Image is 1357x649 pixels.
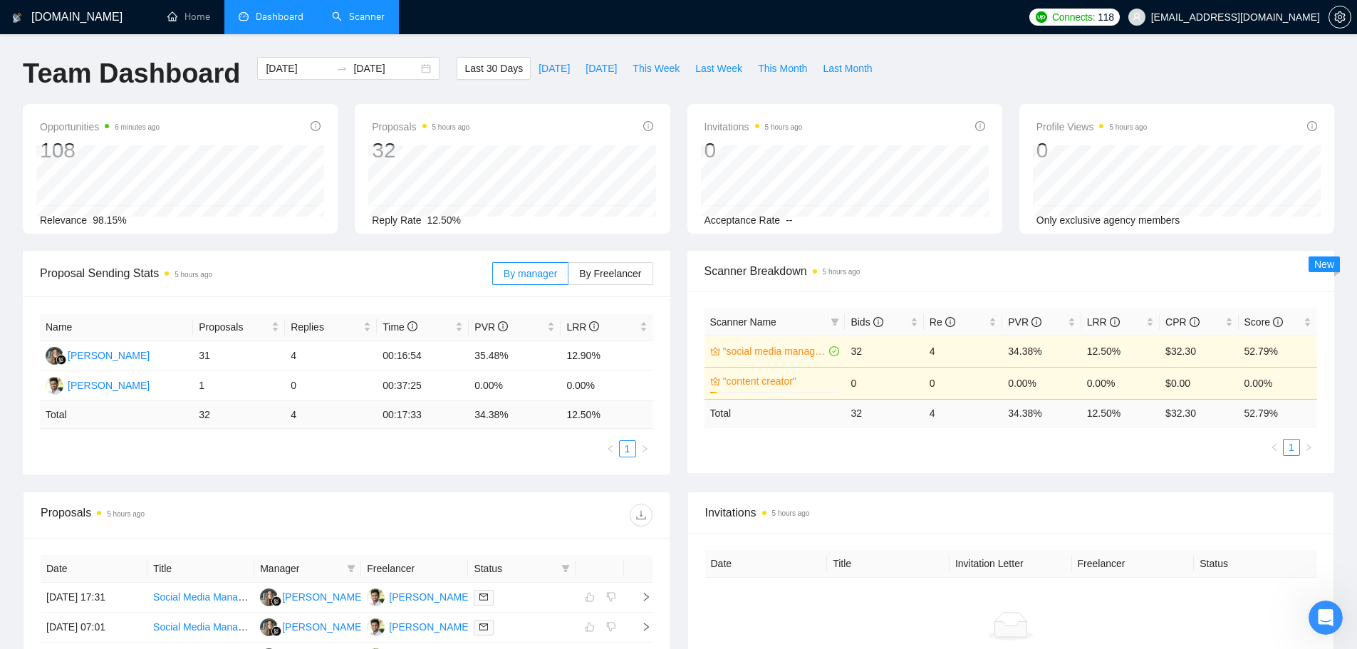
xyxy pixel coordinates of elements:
span: dashboard [239,11,249,21]
span: Score [1244,316,1283,328]
span: right [630,622,651,632]
a: LK[PERSON_NAME] [260,591,364,602]
span: 12.50% [427,214,461,226]
span: Scanner Name [710,316,776,328]
span: info-circle [1273,317,1283,327]
span: info-circle [643,121,653,131]
span: info-circle [311,121,321,131]
span: info-circle [1031,317,1041,327]
time: 5 hours ago [823,268,861,276]
div: 108 [40,137,160,164]
td: 0.00% [1002,367,1081,399]
time: 6 minutes ago [115,123,160,131]
img: SH [367,618,385,636]
th: Proposals [193,313,285,341]
span: info-circle [975,121,985,131]
img: LK [46,347,63,365]
span: LRR [1087,316,1120,328]
time: 5 hours ago [765,123,803,131]
span: This Month [758,61,807,76]
td: $ 32.30 [1160,399,1238,427]
li: Next Page [1300,439,1317,456]
span: filter [561,564,570,573]
time: 5 hours ago [1109,123,1147,131]
div: 32 [372,137,469,164]
span: mail [479,623,488,631]
span: Last 30 Days [464,61,523,76]
li: Previous Page [1266,439,1283,456]
td: [DATE] 07:01 [41,613,147,643]
td: 34.38% [1002,336,1081,367]
div: Did this answer your question? [17,487,473,503]
td: 32 [193,401,285,429]
span: info-circle [1190,317,1200,327]
th: Freelancer [361,555,468,583]
span: right [630,592,651,602]
span: to [336,63,348,74]
th: Replies [285,313,377,341]
span: By manager [504,268,557,279]
span: Reply Rate [372,214,421,226]
input: Start date [266,61,331,76]
td: $32.30 [1160,336,1238,367]
th: Manager [254,555,361,583]
span: mail [479,593,488,601]
a: 1 [1284,440,1299,455]
span: info-circle [407,321,417,331]
span: Dashboard [256,11,303,23]
button: right [636,440,653,457]
a: Social Media Manager Needed for Brand Growth [153,591,369,603]
td: 34.38 % [1002,399,1081,427]
div: [PERSON_NAME] [389,619,471,635]
span: left [606,445,615,453]
span: Bids [851,316,883,328]
th: Name [40,313,193,341]
span: filter [558,558,573,579]
span: Relevance [40,214,87,226]
td: 32 [845,399,923,427]
time: 5 hours ago [175,271,212,279]
button: left [1266,439,1283,456]
span: right [640,445,649,453]
span: Time [383,321,417,333]
a: SH[PERSON_NAME] [367,621,471,632]
span: Last Month [823,61,872,76]
span: PVR [1008,316,1041,328]
td: 4 [285,401,377,429]
time: 5 hours ago [432,123,470,131]
span: setting [1329,11,1351,23]
span: By Freelancer [579,268,641,279]
a: homeHome [167,11,210,23]
td: 00:17:33 [377,401,469,429]
div: Proposals [41,504,346,526]
span: swap-right [336,63,348,74]
td: 0 [285,371,377,401]
span: download [630,509,652,521]
div: Close [455,6,481,31]
th: Status [1194,550,1316,578]
td: 00:37:25 [377,371,469,401]
span: disappointed reaction [189,502,227,530]
button: [DATE] [578,57,625,80]
span: Profile Views [1036,118,1148,135]
li: 1 [619,440,636,457]
th: Title [147,555,254,583]
img: upwork-logo.png [1036,11,1047,23]
button: Collapse window [428,6,455,33]
td: Total [705,399,846,427]
span: user [1132,12,1142,22]
td: 0.00% [1239,367,1317,399]
span: Replies [291,319,360,335]
span: Status [474,561,555,576]
span: Proposals [199,319,269,335]
button: setting [1329,6,1351,28]
td: 12.50 % [561,401,652,429]
img: LK [260,588,278,606]
span: 118 [1098,9,1113,25]
span: info-circle [945,317,955,327]
span: 😃 [271,502,292,530]
td: 4 [924,399,1002,427]
td: Social Media Manager/Creator Familiar With Muslim Culture [147,613,254,643]
span: Connects: [1052,9,1095,25]
a: LK[PERSON_NAME] [260,621,364,632]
